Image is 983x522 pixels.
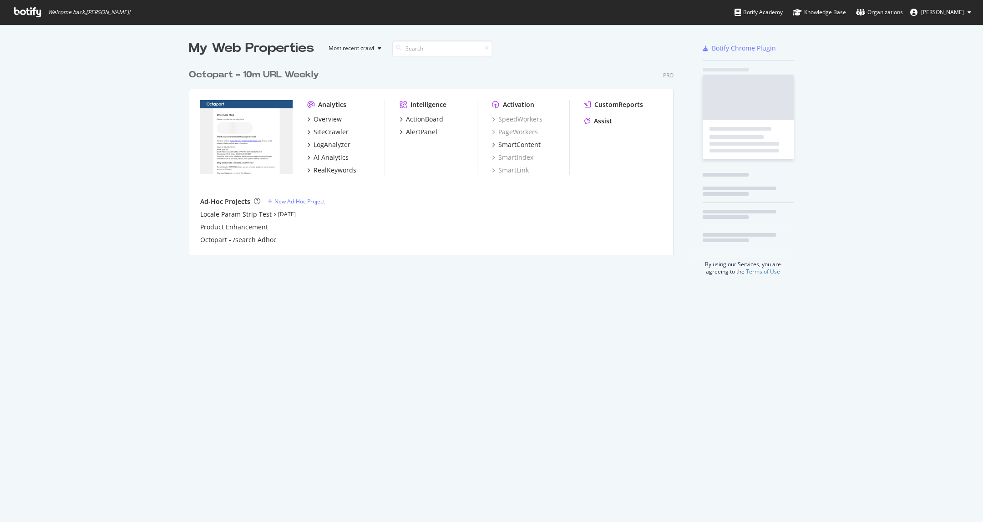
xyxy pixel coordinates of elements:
a: Octopart - 10m URL Weekly [189,68,323,81]
button: [PERSON_NAME] [903,5,978,20]
div: New Ad-Hoc Project [274,198,325,205]
span: Welcome back, [PERSON_NAME] ! [48,9,130,16]
a: Assist [584,117,612,126]
div: Assist [594,117,612,126]
div: SmartContent [498,140,541,149]
div: Organizations [856,8,903,17]
a: SpeedWorkers [492,115,542,124]
div: ActionBoard [406,115,443,124]
div: Pro [663,71,674,79]
div: Botify Chrome Plugin [712,44,776,53]
a: PageWorkers [492,127,538,137]
div: AI Analytics [314,153,349,162]
a: CustomReports [584,100,643,109]
a: SiteCrawler [307,127,349,137]
a: Terms of Use [746,268,780,275]
div: grid [189,57,681,255]
div: CustomReports [594,100,643,109]
a: AI Analytics [307,153,349,162]
span: Alissa Nivens [921,8,964,16]
a: SmartContent [492,140,541,149]
a: Octopart - /search Adhoc [200,235,277,244]
div: Botify Academy [735,8,783,17]
div: By using our Services, you are agreeing to the [691,256,794,275]
div: Octopart - 10m URL Weekly [189,68,319,81]
a: AlertPanel [400,127,437,137]
a: RealKeywords [307,166,356,175]
a: ActionBoard [400,115,443,124]
div: LogAnalyzer [314,140,350,149]
a: SmartIndex [492,153,533,162]
div: My Web Properties [189,39,314,57]
div: AlertPanel [406,127,437,137]
a: SmartLink [492,166,529,175]
a: Product Enhancement [200,223,268,232]
a: New Ad-Hoc Project [268,198,325,205]
div: Ad-Hoc Projects [200,197,250,206]
img: octopart.com [200,100,293,174]
button: Most recent crawl [321,41,385,56]
input: Search [392,41,492,56]
div: Activation [503,100,534,109]
a: Botify Chrome Plugin [703,44,776,53]
div: Knowledge Base [793,8,846,17]
a: [DATE] [278,210,296,218]
a: Locale Param Strip Test [200,210,272,219]
div: Overview [314,115,342,124]
div: Analytics [318,100,346,109]
a: Overview [307,115,342,124]
div: RealKeywords [314,166,356,175]
div: SiteCrawler [314,127,349,137]
div: Intelligence [410,100,446,109]
div: Most recent crawl [329,46,374,51]
a: LogAnalyzer [307,140,350,149]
